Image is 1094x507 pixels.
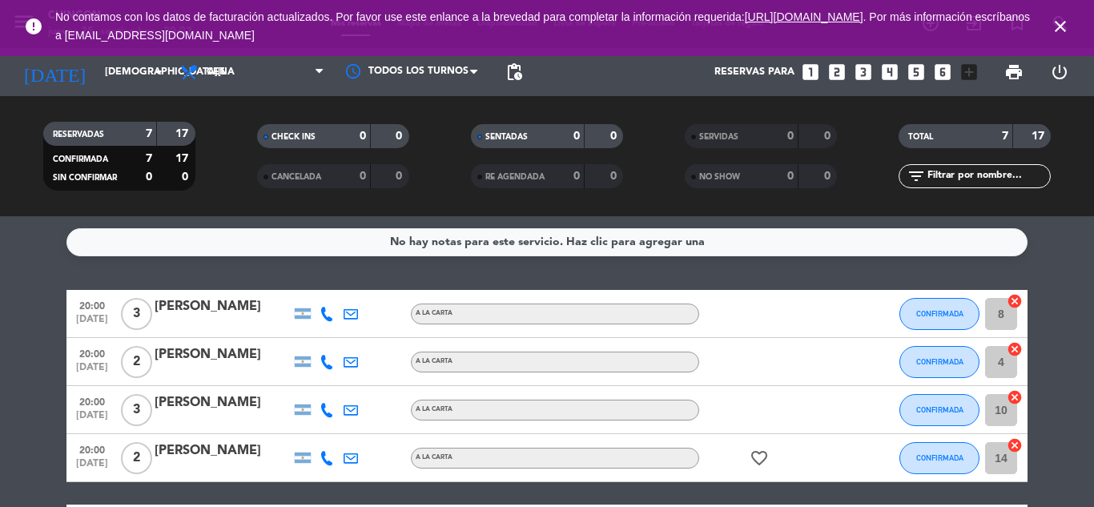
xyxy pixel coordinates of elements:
span: [DATE] [72,362,112,380]
span: Reservas para [714,66,794,78]
span: 3 [121,298,152,330]
strong: 17 [175,153,191,164]
div: No hay notas para este servicio. Haz clic para agregar una [390,233,705,251]
input: Filtrar por nombre... [926,167,1050,185]
strong: 0 [610,131,620,142]
span: CONFIRMADA [916,357,963,366]
span: CONFIRMADA [916,453,963,462]
strong: 0 [360,131,366,142]
i: cancel [1007,341,1023,357]
button: CONFIRMADA [899,394,979,426]
strong: 17 [1032,131,1048,142]
i: arrow_drop_down [149,62,168,82]
strong: 0 [573,171,580,182]
i: power_settings_new [1050,62,1069,82]
i: favorite_border [750,449,769,468]
span: [DATE] [72,314,112,332]
span: SENTADAS [485,133,528,141]
span: pending_actions [505,62,524,82]
span: CANCELADA [271,173,321,181]
span: Cena [207,66,235,78]
div: [PERSON_NAME] [155,441,291,461]
strong: 0 [573,131,580,142]
strong: 0 [824,171,834,182]
span: TOTAL [908,133,933,141]
div: [PERSON_NAME] [155,392,291,413]
span: 20:00 [72,296,112,314]
span: [DATE] [72,458,112,477]
i: cancel [1007,389,1023,405]
span: A LA CARTA [416,406,452,412]
span: 20:00 [72,344,112,362]
span: SERVIDAS [699,133,738,141]
span: 20:00 [72,392,112,410]
span: RE AGENDADA [485,173,545,181]
button: CONFIRMADA [899,442,979,474]
span: No contamos con los datos de facturación actualizados. Por favor use este enlance a la brevedad p... [55,10,1030,42]
strong: 7 [146,128,152,139]
span: [DATE] [72,410,112,429]
i: looks_5 [906,62,927,82]
button: CONFIRMADA [899,346,979,378]
span: A LA CARTA [416,454,452,461]
strong: 0 [824,131,834,142]
i: looks_4 [879,62,900,82]
span: SIN CONFIRMAR [53,174,117,182]
i: looks_two [827,62,847,82]
span: print [1004,62,1024,82]
strong: 7 [1002,131,1008,142]
span: 2 [121,346,152,378]
span: CHECK INS [271,133,316,141]
div: LOG OUT [1036,48,1082,96]
span: RESERVADAS [53,131,104,139]
strong: 0 [787,131,794,142]
span: A LA CARTA [416,358,452,364]
strong: 17 [175,128,191,139]
i: error [24,17,43,36]
button: CONFIRMADA [899,298,979,330]
a: . Por más información escríbanos a [EMAIL_ADDRESS][DOMAIN_NAME] [55,10,1030,42]
strong: 0 [610,171,620,182]
span: CONFIRMADA [916,309,963,318]
i: filter_list [907,167,926,186]
span: 3 [121,394,152,426]
strong: 0 [396,171,405,182]
strong: 7 [146,153,152,164]
span: A LA CARTA [416,310,452,316]
a: [URL][DOMAIN_NAME] [745,10,863,23]
span: 2 [121,442,152,474]
i: cancel [1007,293,1023,309]
span: CONFIRMADA [916,405,963,414]
span: NO SHOW [699,173,740,181]
strong: 0 [396,131,405,142]
strong: 0 [182,171,191,183]
span: CONFIRMADA [53,155,108,163]
i: looks_one [800,62,821,82]
div: [PERSON_NAME] [155,296,291,317]
i: looks_3 [853,62,874,82]
span: 20:00 [72,440,112,458]
i: add_box [959,62,979,82]
strong: 0 [146,171,152,183]
i: close [1051,17,1070,36]
i: looks_6 [932,62,953,82]
div: [PERSON_NAME] [155,344,291,365]
i: [DATE] [12,54,97,90]
strong: 0 [787,171,794,182]
i: cancel [1007,437,1023,453]
strong: 0 [360,171,366,182]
